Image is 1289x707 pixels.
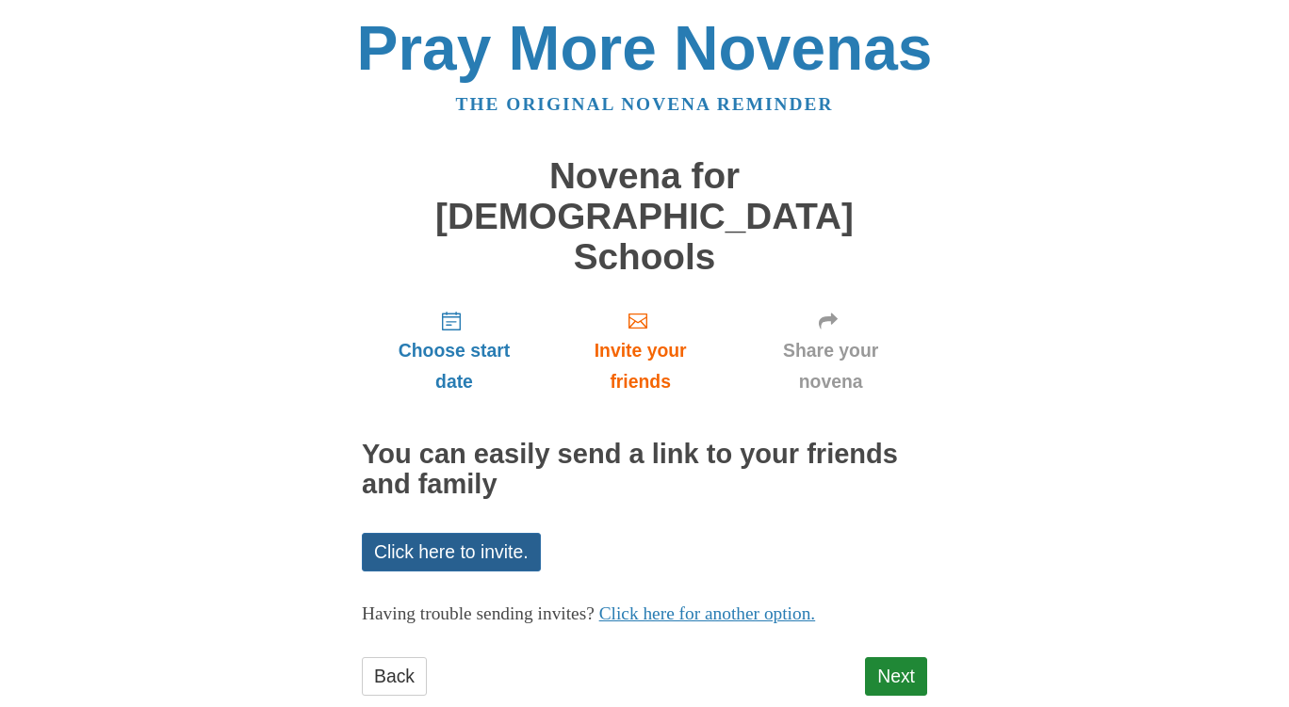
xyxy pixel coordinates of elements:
a: Next [865,657,927,696]
a: Back [362,657,427,696]
h2: You can easily send a link to your friends and family [362,440,927,500]
a: Share your novena [734,296,927,408]
a: Click here for another option. [599,603,816,623]
a: Pray More Novenas [357,13,933,83]
h1: Novena for [DEMOGRAPHIC_DATA] Schools [362,156,927,277]
a: The original novena reminder [456,94,834,114]
a: Invite your friends [547,296,734,408]
span: Choose start date [381,335,528,397]
a: Choose start date [362,296,547,408]
span: Having trouble sending invites? [362,603,595,623]
a: Click here to invite. [362,533,541,571]
span: Share your novena [753,335,908,397]
span: Invite your friends [565,335,715,397]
